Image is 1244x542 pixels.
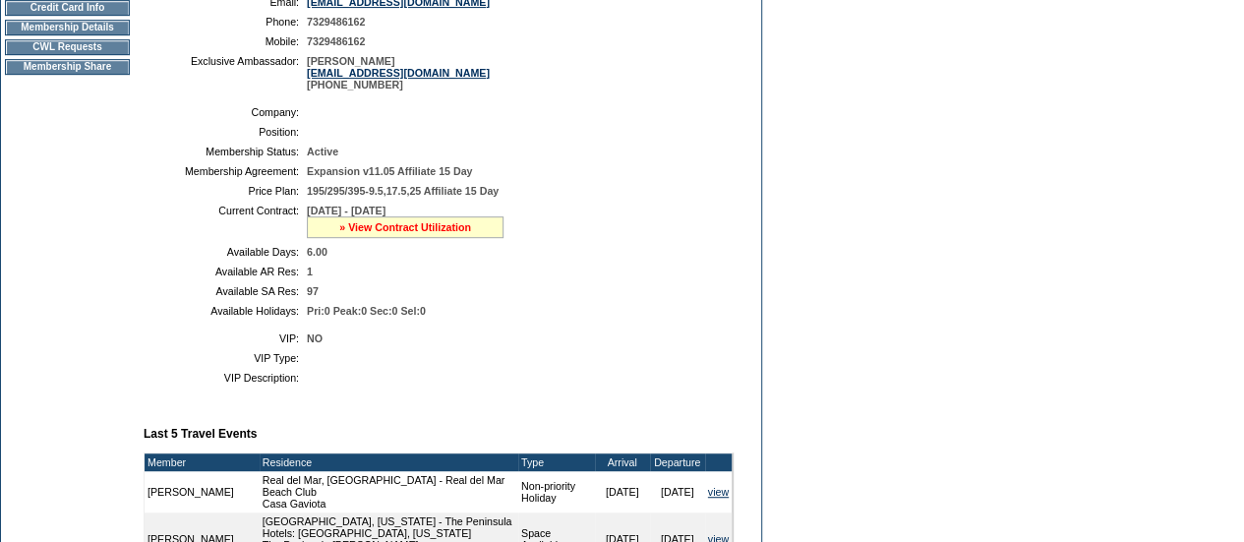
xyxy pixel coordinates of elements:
[650,471,705,512] td: [DATE]
[260,471,518,512] td: Real del Mar, [GEOGRAPHIC_DATA] - Real del Mar Beach Club Casa Gaviota
[151,16,299,28] td: Phone:
[307,332,323,344] span: NO
[151,372,299,384] td: VIP Description:
[307,146,338,157] span: Active
[307,16,365,28] span: 7329486162
[151,332,299,344] td: VIP:
[307,165,472,177] span: Expansion v11.05 Affiliate 15 Day
[595,453,650,471] td: Arrival
[151,205,299,238] td: Current Contract:
[151,185,299,197] td: Price Plan:
[307,305,426,317] span: Pri:0 Peak:0 Sec:0 Sel:0
[307,285,319,297] span: 97
[339,221,471,233] a: » View Contract Utilization
[151,246,299,258] td: Available Days:
[708,486,729,498] a: view
[260,453,518,471] td: Residence
[307,246,327,258] span: 6.00
[307,67,490,79] a: [EMAIL_ADDRESS][DOMAIN_NAME]
[307,185,499,197] span: 195/295/395-9.5,17.5,25 Affiliate 15 Day
[5,39,130,55] td: CWL Requests
[307,266,313,277] span: 1
[145,471,260,512] td: [PERSON_NAME]
[518,453,595,471] td: Type
[151,55,299,90] td: Exclusive Ambassador:
[151,305,299,317] td: Available Holidays:
[151,106,299,118] td: Company:
[5,20,130,35] td: Membership Details
[5,59,130,75] td: Membership Share
[307,55,490,90] span: [PERSON_NAME] [PHONE_NUMBER]
[307,35,365,47] span: 7329486162
[650,453,705,471] td: Departure
[595,471,650,512] td: [DATE]
[151,146,299,157] td: Membership Status:
[151,35,299,47] td: Mobile:
[151,165,299,177] td: Membership Agreement:
[151,285,299,297] td: Available SA Res:
[151,266,299,277] td: Available AR Res:
[307,205,385,216] span: [DATE] - [DATE]
[144,427,257,441] b: Last 5 Travel Events
[151,352,299,364] td: VIP Type:
[151,126,299,138] td: Position:
[145,453,260,471] td: Member
[518,471,595,512] td: Non-priority Holiday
